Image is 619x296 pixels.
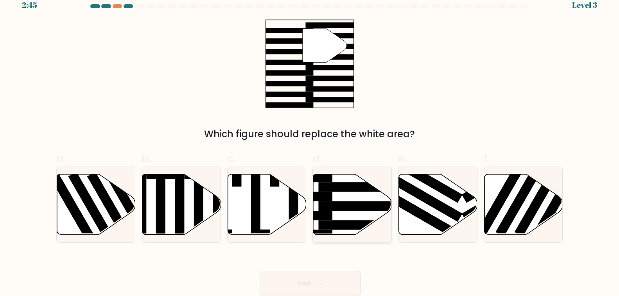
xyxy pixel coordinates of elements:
[259,271,361,296] button: Next
[142,151,151,166] span: b.
[61,127,558,141] div: Which figure should replace the white area?
[398,151,407,166] span: e.
[484,151,489,166] span: f.
[303,29,347,62] g: "
[312,151,322,166] span: d.
[227,151,236,166] span: c.
[56,151,66,166] span: a.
